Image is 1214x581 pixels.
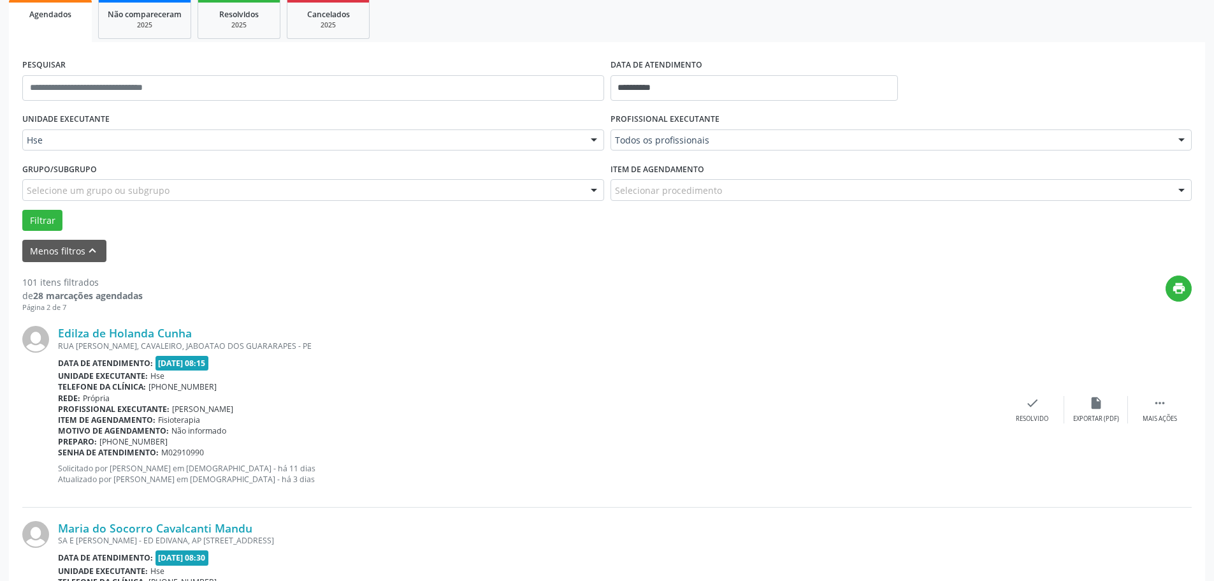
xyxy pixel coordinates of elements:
[22,326,49,353] img: img
[615,184,722,197] span: Selecionar procedimento
[83,393,110,404] span: Própria
[58,447,159,458] b: Senha de atendimento:
[58,521,252,535] a: Maria do Socorro Cavalcanti Mandu
[307,9,350,20] span: Cancelados
[1073,415,1119,423] div: Exportar (PDF)
[58,415,155,425] b: Item de agendamento:
[108,9,182,20] span: Não compareceram
[611,55,702,75] label: DATA DE ATENDIMENTO
[155,550,209,565] span: [DATE] 08:30
[85,244,99,258] i: keyboard_arrow_up
[29,9,71,20] span: Agendados
[22,240,106,262] button: Menos filtroskeyboard_arrow_up
[58,381,146,392] b: Telefone da clínica:
[58,566,148,577] b: Unidade executante:
[58,463,1001,485] p: Solicitado por [PERSON_NAME] em [DEMOGRAPHIC_DATA] - há 11 dias Atualizado por [PERSON_NAME] em [...
[99,436,168,447] span: [PHONE_NUMBER]
[1143,415,1177,423] div: Mais ações
[296,20,360,30] div: 2025
[219,9,259,20] span: Resolvidos
[22,55,66,75] label: PESQUISAR
[27,134,578,147] span: Hse
[1025,396,1039,410] i: check
[33,290,143,302] strong: 28 marcações agendadas
[58,326,192,340] a: Edilza de Holanda Cunha
[207,20,271,30] div: 2025
[611,159,704,179] label: Item de agendamento
[22,276,143,289] div: 101 itens filtrados
[611,110,719,129] label: PROFISSIONAL EXECUTANTE
[150,371,164,381] span: Hse
[22,289,143,302] div: de
[58,404,170,415] b: Profissional executante:
[1172,281,1186,295] i: print
[58,535,1001,546] div: SA E [PERSON_NAME] - ED EDIVANA, AP [STREET_ADDRESS]
[1016,415,1048,423] div: Resolvido
[58,358,153,369] b: Data de atendimento:
[148,381,217,392] span: [PHONE_NUMBER]
[58,436,97,447] b: Preparo:
[161,447,204,458] span: M02910990
[58,341,1001,351] div: RUA [PERSON_NAME], CAVALEIRO, JABOATAO DOS GUARARAPES - PE
[22,210,62,232] button: Filtrar
[150,566,164,577] span: Hse
[58,425,169,436] b: Motivo de agendamento:
[58,393,80,404] b: Rede:
[158,415,200,425] span: Fisioterapia
[22,302,143,313] div: Página 2 de 7
[172,404,233,415] span: [PERSON_NAME]
[155,356,209,371] span: [DATE] 08:15
[58,371,148,381] b: Unidade executante:
[58,552,153,563] b: Data de atendimento:
[615,134,1166,147] span: Todos os profissionais
[22,159,97,179] label: Grupo/Subgrupo
[1166,276,1192,302] button: print
[27,184,170,197] span: Selecione um grupo ou subgrupo
[108,20,182,30] div: 2025
[171,425,226,436] span: Não informado
[22,521,49,548] img: img
[1153,396,1167,410] i: 
[1089,396,1103,410] i: insert_drive_file
[22,110,110,129] label: UNIDADE EXECUTANTE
